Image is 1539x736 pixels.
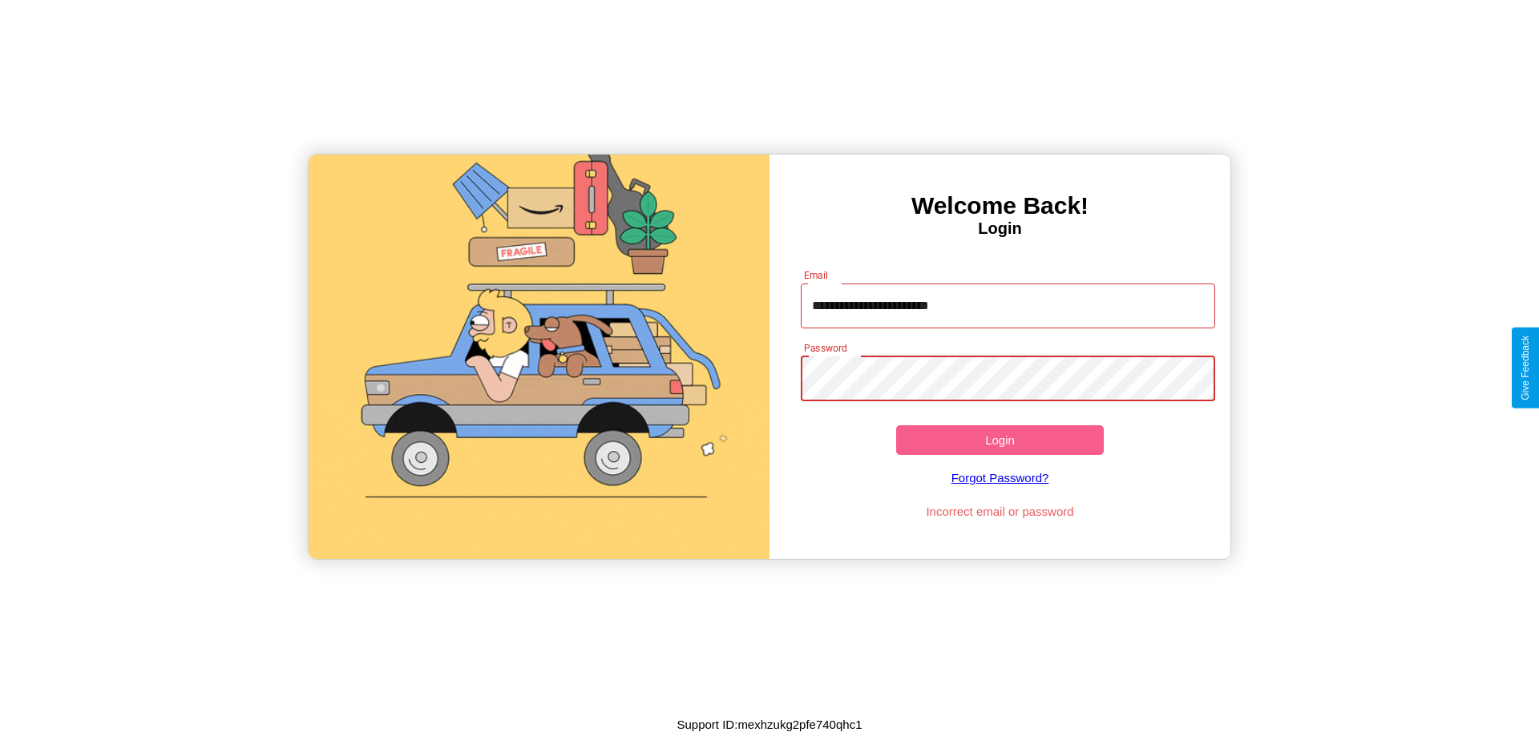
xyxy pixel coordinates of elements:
[769,192,1230,219] h3: Welcome Back!
[1520,336,1531,400] div: Give Feedback
[793,501,1208,522] p: Incorrect email or password
[896,425,1104,455] button: Login
[804,341,846,355] label: Password
[769,219,1230,238] h4: Login
[804,268,829,282] label: Email
[677,714,862,735] p: Support ID: mexhzukg2pfe740qhc1
[793,455,1208,501] a: Forgot Password?
[309,155,769,559] img: gif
